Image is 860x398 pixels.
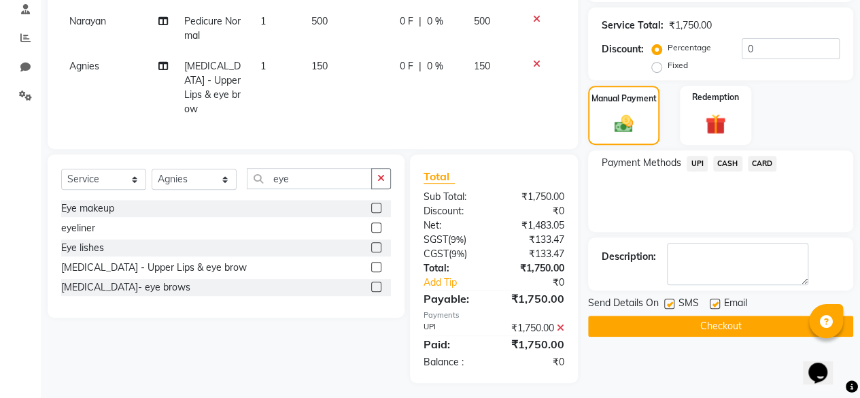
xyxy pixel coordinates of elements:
[260,60,266,72] span: 1
[413,233,494,247] div: ( )
[602,42,644,56] div: Discount:
[61,280,190,295] div: [MEDICAL_DATA]- eye brows
[494,204,574,218] div: ₹0
[413,291,494,307] div: Payable:
[400,59,413,73] span: 0 F
[419,14,422,29] span: |
[260,15,266,27] span: 1
[427,14,443,29] span: 0 %
[247,168,372,189] input: Search or Scan
[602,250,656,264] div: Description:
[311,15,328,27] span: 500
[588,316,853,337] button: Checkout
[184,60,241,115] span: [MEDICAL_DATA] - Upper Lips & eye brow
[413,218,494,233] div: Net:
[494,336,574,352] div: ₹1,750.00
[419,59,422,73] span: |
[588,296,659,313] span: Send Details On
[692,91,739,103] label: Redemption
[494,291,574,307] div: ₹1,750.00
[400,14,413,29] span: 0 F
[608,113,640,135] img: _cash.svg
[507,276,574,290] div: ₹0
[69,15,106,27] span: ⁠Narayan
[427,59,443,73] span: 0 %
[451,248,464,259] span: 9%
[61,201,114,216] div: Eye makeup
[748,156,777,171] span: CARD
[699,112,732,137] img: _gift.svg
[413,204,494,218] div: Discount:
[669,18,712,33] div: ₹1,750.00
[61,241,104,255] div: Eye lishes
[424,310,564,321] div: Payments
[413,247,494,261] div: ( )
[413,336,494,352] div: Paid:
[494,261,574,276] div: ₹1,750.00
[69,60,99,72] span: ⁠Agnies
[494,218,574,233] div: ₹1,483.05
[803,344,846,384] iframe: chat widget
[494,355,574,369] div: ₹0
[413,276,507,290] a: Add Tip
[424,169,455,184] span: Total
[494,190,574,204] div: ₹1,750.00
[687,156,708,171] span: UPI
[61,221,95,235] div: eyeliner
[473,15,489,27] span: 500
[668,59,688,71] label: Fixed
[591,93,657,105] label: Manual Payment
[713,156,742,171] span: CASH
[602,18,664,33] div: Service Total:
[473,60,489,72] span: 150
[413,355,494,369] div: Balance :
[424,248,449,260] span: CGST
[184,15,241,42] span: Pedicure Normal
[413,190,494,204] div: Sub Total:
[668,42,711,54] label: Percentage
[494,321,574,335] div: ₹1,750.00
[451,234,464,245] span: 9%
[61,261,247,275] div: [MEDICAL_DATA] - Upper Lips & eye brow
[724,296,747,313] span: Email
[494,247,574,261] div: ₹133.47
[678,296,699,313] span: SMS
[413,261,494,276] div: Total:
[602,156,681,170] span: Payment Methods
[311,60,328,72] span: 150
[413,321,494,335] div: UPI
[424,233,448,246] span: SGST
[494,233,574,247] div: ₹133.47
